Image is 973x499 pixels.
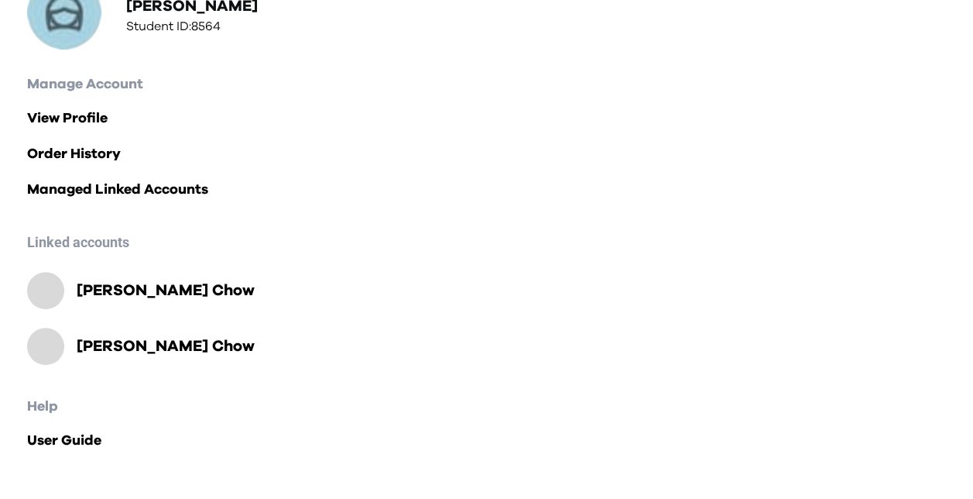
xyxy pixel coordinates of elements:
a: Order History [27,143,946,165]
h2: Manage Account [27,74,946,95]
a: View Profile [27,108,946,129]
a: User Guide [27,430,946,452]
a: [PERSON_NAME] Chow [64,280,255,301]
h2: [PERSON_NAME] Chow [77,336,255,357]
a: [PERSON_NAME] Chow [64,336,255,357]
h2: [PERSON_NAME] Chow [77,280,255,301]
h3: Student ID: 8564 [126,17,258,36]
h2: Help [27,396,946,418]
h6: Linked accounts [27,232,946,253]
a: Managed Linked Accounts [27,179,946,201]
